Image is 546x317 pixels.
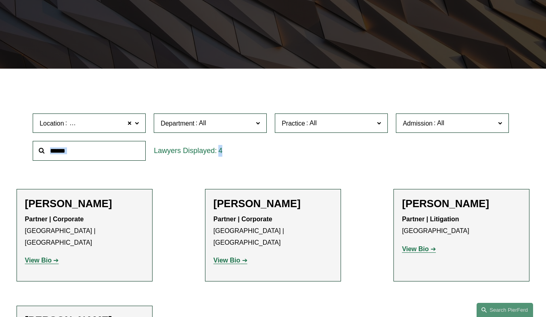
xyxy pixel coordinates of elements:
a: View Bio [25,257,59,264]
h2: [PERSON_NAME] [25,197,144,210]
strong: View Bio [213,257,240,264]
span: [GEOGRAPHIC_DATA] [68,118,136,128]
strong: Partner | Litigation [402,216,459,223]
span: Admission [403,120,433,126]
p: [GEOGRAPHIC_DATA] | [GEOGRAPHIC_DATA] [213,214,333,248]
a: View Bio [402,246,436,252]
span: 4 [218,147,222,155]
a: View Bio [213,257,247,264]
span: Location [40,120,64,126]
h2: [PERSON_NAME] [213,197,333,210]
strong: View Bio [25,257,52,264]
p: [GEOGRAPHIC_DATA] | [GEOGRAPHIC_DATA] [25,214,144,248]
span: Department [161,120,195,126]
a: Search this site [477,303,533,317]
strong: Partner | Corporate [213,216,272,223]
span: Practice [282,120,305,126]
strong: View Bio [402,246,429,252]
strong: Partner | Corporate [25,216,84,223]
h2: [PERSON_NAME] [402,197,521,210]
p: [GEOGRAPHIC_DATA] [402,214,521,237]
